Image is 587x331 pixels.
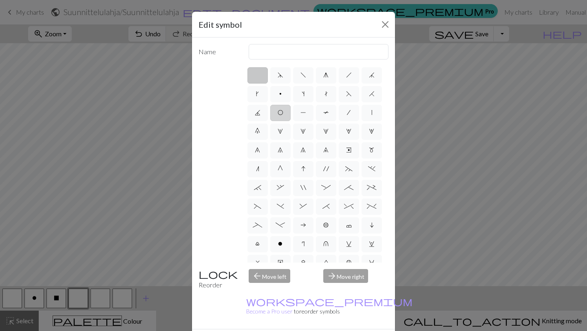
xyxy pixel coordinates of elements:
[301,259,305,266] span: z
[278,109,283,116] span: O
[369,147,374,153] span: m
[323,165,329,172] span: '
[246,298,413,315] a: Become a Pro user
[278,147,283,153] span: 7
[246,296,413,307] span: workspace_premium
[253,222,262,228] span: _
[278,72,283,78] span: d
[300,109,306,116] span: P
[323,147,329,153] span: 9
[300,222,306,228] span: a
[344,184,353,191] span: ;
[324,90,328,97] span: t
[367,184,376,191] span: +
[346,147,351,153] span: e
[379,18,392,31] button: Close
[255,128,260,135] span: 0
[346,90,352,97] span: F
[344,203,353,210] span: ^
[256,165,259,172] span: n
[347,109,351,116] span: /
[346,259,351,266] span: B
[369,241,375,247] span: w
[369,128,374,135] span: 5
[300,147,306,153] span: 8
[346,72,352,78] span: h
[323,241,329,247] span: u
[369,72,375,78] span: j
[346,128,351,135] span: 4
[194,44,244,60] label: Name
[323,109,329,116] span: T
[256,259,260,266] span: x
[371,109,372,116] span: |
[346,241,352,247] span: v
[321,184,331,191] span: :
[278,259,283,266] span: y
[323,128,329,135] span: 3
[368,165,375,172] span: .
[278,128,283,135] span: 1
[300,128,306,135] span: 2
[278,241,282,247] span: o
[199,18,242,31] h5: Edit symbol
[255,241,260,247] span: l
[302,241,305,247] span: r
[370,222,374,228] span: i
[194,269,244,290] div: Reorder
[346,222,352,228] span: c
[323,72,329,78] span: g
[277,203,284,210] span: )
[300,184,306,191] span: "
[278,165,283,172] span: G
[276,222,285,228] span: -
[254,203,261,210] span: (
[256,90,259,97] span: k
[300,203,307,210] span: &
[345,165,353,172] span: ~
[279,90,282,97] span: p
[254,184,261,191] span: `
[277,184,284,191] span: ,
[301,165,305,172] span: I
[302,90,305,97] span: s
[369,259,375,266] span: C
[324,259,328,266] span: A
[367,203,376,210] span: %
[323,222,329,228] span: b
[255,147,260,153] span: 6
[369,90,375,97] span: H
[246,298,413,315] small: to reorder symbols
[300,72,306,78] span: f
[255,109,260,116] span: J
